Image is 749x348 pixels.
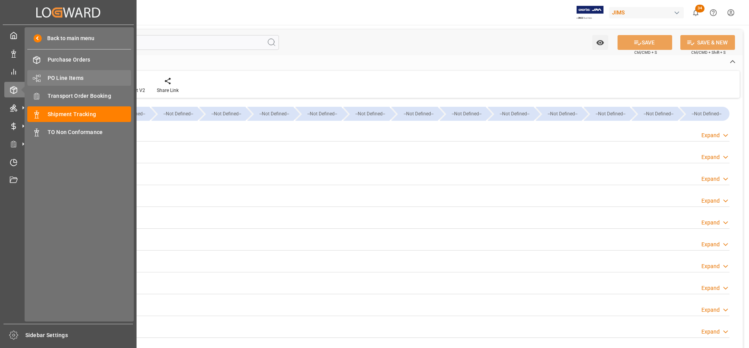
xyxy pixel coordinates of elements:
span: 34 [695,5,705,12]
div: --Not Defined-- [488,107,534,121]
div: --Not Defined-- [495,107,534,121]
div: JIMS [609,7,684,18]
div: --Not Defined-- [255,107,293,121]
button: SAVE [618,35,672,50]
div: --Not Defined-- [680,107,729,121]
div: --Not Defined-- [639,107,678,121]
div: --Not Defined-- [103,107,149,121]
span: TO Non Conformance [48,128,131,136]
button: open menu [592,35,608,50]
div: --Not Defined-- [343,107,389,121]
div: --Not Defined-- [440,107,486,121]
div: Expand [701,131,720,140]
span: Ctrl/CMD + S [634,49,657,55]
div: Expand [701,197,720,205]
input: Search Fields [36,35,279,50]
div: --Not Defined-- [295,107,341,121]
a: Timeslot Management V2 [4,154,132,170]
button: Help Center [705,4,722,21]
div: Expand [701,262,720,270]
div: Expand [701,306,720,314]
button: JIMS [609,5,687,20]
span: Shipment Tracking [48,110,131,118]
div: --Not Defined-- [632,107,678,121]
div: --Not Defined-- [447,107,486,121]
button: show 34 new notifications [687,4,705,21]
span: Sidebar Settings [25,331,133,339]
div: --Not Defined-- [399,107,437,121]
div: Expand [701,153,720,161]
div: --Not Defined-- [584,107,630,121]
a: Document Management [4,173,132,188]
div: Expand [701,219,720,227]
a: My Reports [4,64,132,79]
div: --Not Defined-- [247,107,293,121]
a: My Cockpit [4,28,132,43]
div: --Not Defined-- [199,107,245,121]
span: Ctrl/CMD + Shift + S [691,49,726,55]
div: Expand [701,284,720,292]
img: Exertis%20JAM%20-%20Email%20Logo.jpg_1722504956.jpg [577,6,603,19]
a: Transport Order Booking [27,88,131,104]
div: --Not Defined-- [303,107,341,121]
span: PO Line Items [48,74,131,82]
div: --Not Defined-- [159,107,197,121]
span: Purchase Orders [48,56,131,64]
div: Expand [701,240,720,249]
div: --Not Defined-- [536,107,582,121]
div: --Not Defined-- [151,107,197,121]
span: Transport Order Booking [48,92,131,100]
span: Back to main menu [42,34,94,42]
button: SAVE & NEW [680,35,735,50]
div: Expand [701,175,720,183]
a: Data Management [4,46,132,61]
div: --Not Defined-- [391,107,437,121]
a: PO Line Items [27,70,131,85]
div: --Not Defined-- [543,107,582,121]
a: Shipment Tracking [27,106,131,122]
div: Expand [701,328,720,336]
div: Share Link [157,87,179,94]
a: TO Non Conformance [27,125,131,140]
div: --Not Defined-- [687,107,726,121]
a: Purchase Orders [27,52,131,67]
div: --Not Defined-- [591,107,630,121]
div: --Not Defined-- [207,107,245,121]
div: --Not Defined-- [351,107,389,121]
